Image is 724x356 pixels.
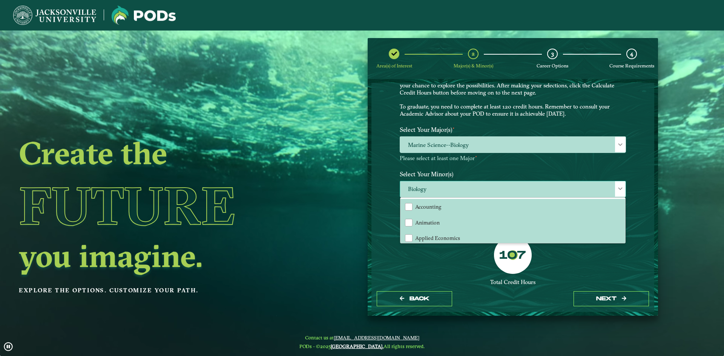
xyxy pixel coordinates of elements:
[19,285,307,296] p: Explore the options. Customize your path.
[400,214,625,230] li: Animation
[452,125,455,131] sup: ⋆
[400,181,626,197] span: Biology
[400,75,626,118] p: Choose your major(s) and minor(s) in the dropdown windows below to create a POD. This is your cha...
[394,123,632,137] label: Select Your Major(s)
[415,203,441,210] span: Accounting
[410,295,429,302] span: Back
[377,291,452,307] button: Back
[299,335,425,341] span: Contact us at
[415,219,440,226] span: Animation
[299,343,425,349] span: PODs - ©2025 All rights reserved.
[394,167,632,181] label: Select Your Minor(s)
[475,154,477,159] sup: ⋆
[19,240,307,272] h2: you imagine.
[331,343,383,349] a: [GEOGRAPHIC_DATA].
[400,199,625,215] li: Accounting
[13,6,96,25] img: Jacksonville University logo
[574,291,649,307] button: next
[400,137,626,153] span: Marine Science--Biology
[499,249,526,263] label: 107
[630,50,633,57] span: 4
[609,63,654,69] span: Course Requirements
[112,6,176,25] img: Jacksonville University logo
[334,335,419,341] a: [EMAIL_ADDRESS][DOMAIN_NAME]
[551,50,554,57] span: 3
[537,63,568,69] span: Career Options
[454,63,493,69] span: Major(s) & Minor(s)
[19,137,307,169] h2: Create the
[400,230,625,246] li: Applied Economics
[472,50,475,57] span: 2
[376,63,412,69] span: Area(s) of Interest
[400,279,626,286] div: Total Credit Hours
[19,171,307,240] h1: Future
[400,155,626,162] p: Please select at least one Major
[415,235,460,241] span: Applied Economics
